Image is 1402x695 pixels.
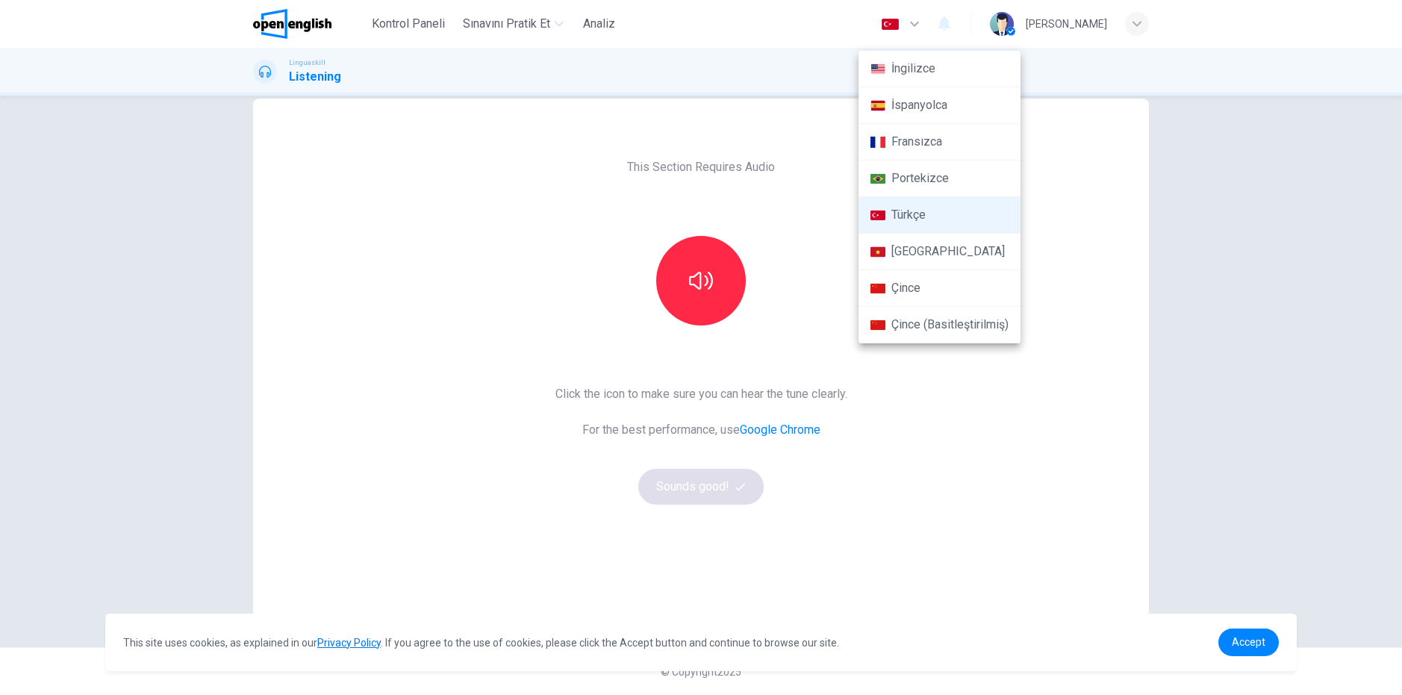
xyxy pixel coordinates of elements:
[870,137,885,148] img: fr
[105,614,1297,671] div: cookieconsent
[870,320,885,331] img: zh-CN
[859,87,1021,124] li: İspanyolca
[870,100,885,111] img: es
[1232,636,1265,648] span: Accept
[870,63,885,75] img: en
[859,270,1021,307] li: Çince
[859,51,1021,87] li: İngilizce
[1218,629,1279,656] a: dismiss cookie message
[859,307,1021,343] li: Çince (Basitleştirilmiş)
[870,246,885,258] img: vi
[317,637,381,649] a: Privacy Policy
[870,173,885,184] img: pt
[859,160,1021,197] li: Portekizce
[870,210,885,221] img: tr
[123,637,839,649] span: This site uses cookies, as explained in our . If you agree to the use of cookies, please click th...
[859,197,1021,234] li: Türkçe
[859,124,1021,160] li: Fransızca
[859,234,1021,270] li: [GEOGRAPHIC_DATA]
[870,283,885,294] img: zh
